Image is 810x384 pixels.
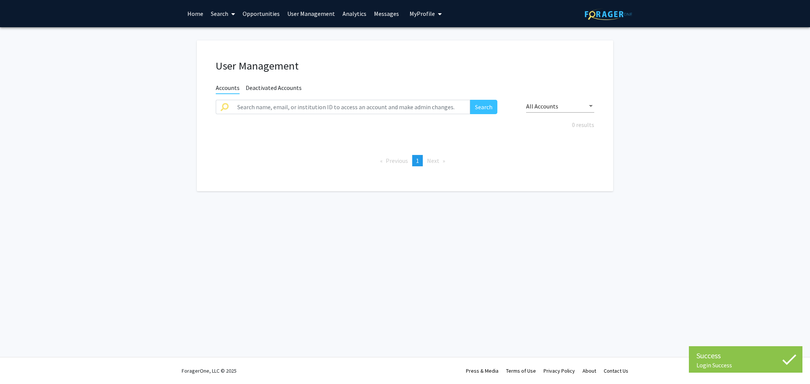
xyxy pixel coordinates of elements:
[583,367,596,374] a: About
[604,367,628,374] a: Contact Us
[246,84,302,93] span: Deactivated Accounts
[233,100,470,114] input: Search name, email, or institution ID to access an account and make admin changes.
[585,8,632,20] img: ForagerOne Logo
[370,0,403,27] a: Messages
[506,367,536,374] a: Terms of Use
[216,59,594,73] h1: User Management
[339,0,370,27] a: Analytics
[210,120,600,129] div: 0 results
[544,367,575,374] a: Privacy Policy
[239,0,283,27] a: Opportunities
[207,0,239,27] a: Search
[470,100,497,114] button: Search
[283,0,339,27] a: User Management
[410,10,435,17] span: My Profile
[696,350,795,361] div: Success
[216,155,594,166] ul: Pagination
[184,0,207,27] a: Home
[416,157,419,164] span: 1
[526,102,558,110] span: All Accounts
[182,358,237,384] div: ForagerOne, LLC © 2025
[466,367,498,374] a: Press & Media
[386,157,408,164] span: Previous
[216,84,240,94] span: Accounts
[696,361,795,369] div: Login Success
[427,157,439,164] span: Next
